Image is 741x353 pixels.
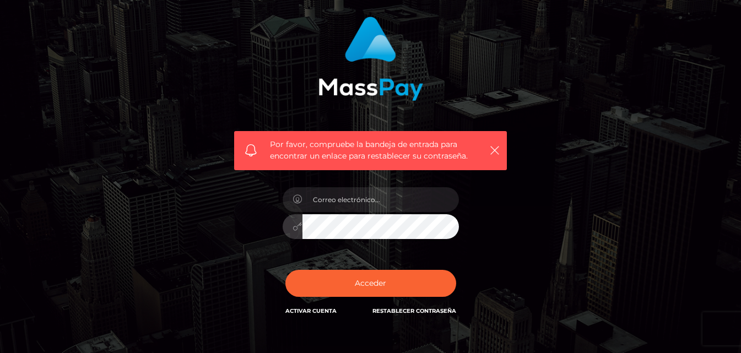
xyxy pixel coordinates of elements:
span: Por favor, compruebe la bandeja de entrada para encontrar un enlace para restablecer su contraseña. [270,139,471,162]
input: Correo electrónico... [302,187,459,212]
a: Restablecer contraseña [372,307,456,314]
button: Acceder [285,270,456,297]
img: MassPay Login [318,17,423,101]
a: Activar Cuenta [285,307,337,314]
